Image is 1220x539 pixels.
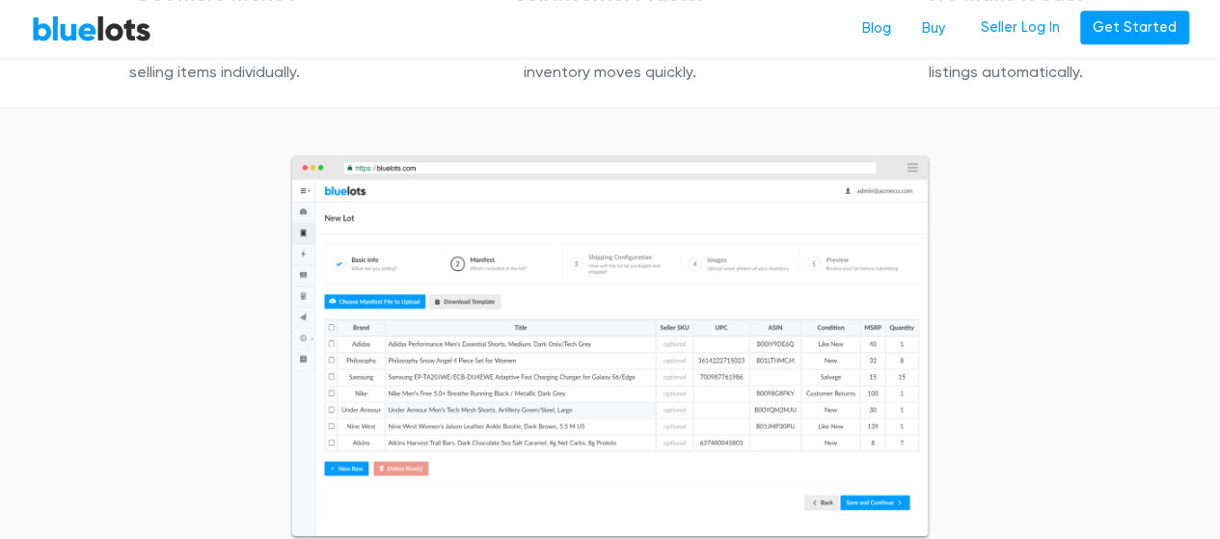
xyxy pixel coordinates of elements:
[1080,11,1189,45] a: Get Started
[907,11,961,47] a: Buy
[32,14,151,42] a: BlueLots
[847,11,907,47] a: Blog
[968,11,1072,45] a: Seller Log In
